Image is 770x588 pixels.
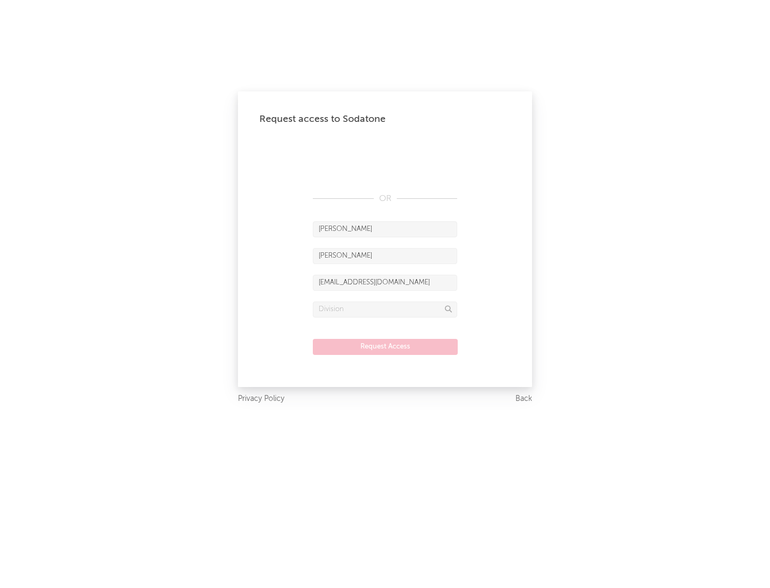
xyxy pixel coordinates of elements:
a: Privacy Policy [238,392,284,406]
div: OR [313,192,457,205]
a: Back [515,392,532,406]
input: Last Name [313,248,457,264]
div: Request access to Sodatone [259,113,511,126]
input: Division [313,301,457,318]
button: Request Access [313,339,458,355]
input: Email [313,275,457,291]
input: First Name [313,221,457,237]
